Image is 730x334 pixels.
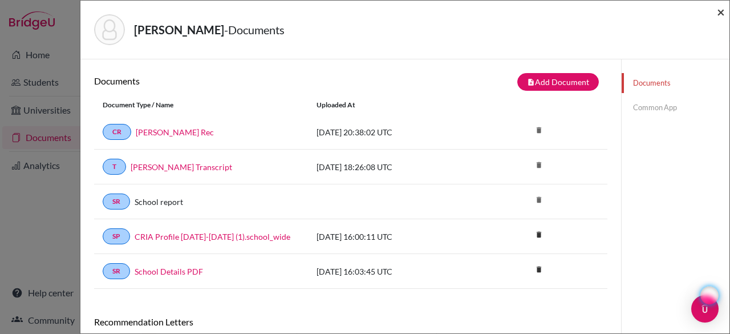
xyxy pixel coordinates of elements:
[135,231,290,243] a: CRIA Profile [DATE]-[DATE] (1).school_wide
[530,263,547,278] a: delete
[136,126,214,138] a: [PERSON_NAME] Rec
[622,98,729,118] a: Common App
[134,23,224,37] strong: [PERSON_NAME]
[94,316,607,327] h6: Recommendation Letters
[717,3,725,20] span: ×
[530,228,547,243] a: delete
[103,263,130,279] a: SR
[131,161,232,173] a: [PERSON_NAME] Transcript
[224,23,285,37] span: - Documents
[135,265,203,277] a: School Details PDF
[308,100,479,110] div: Uploaded at
[622,73,729,93] a: Documents
[103,228,130,244] a: SP
[527,78,535,86] i: note_add
[530,261,547,278] i: delete
[530,226,547,243] i: delete
[530,191,547,208] i: delete
[530,156,547,174] i: delete
[94,100,308,110] div: Document Type / Name
[94,75,351,86] h6: Documents
[103,194,130,210] a: SR
[691,295,719,323] div: Open Intercom Messenger
[517,73,599,91] button: note_addAdd Document
[308,231,479,243] div: [DATE] 16:00:11 UTC
[103,159,126,175] a: T
[530,122,547,139] i: delete
[717,5,725,19] button: Close
[308,126,479,138] div: [DATE] 20:38:02 UTC
[308,161,479,173] div: [DATE] 18:26:08 UTC
[135,196,183,208] a: School report
[308,265,479,277] div: [DATE] 16:03:45 UTC
[103,124,131,140] a: CR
